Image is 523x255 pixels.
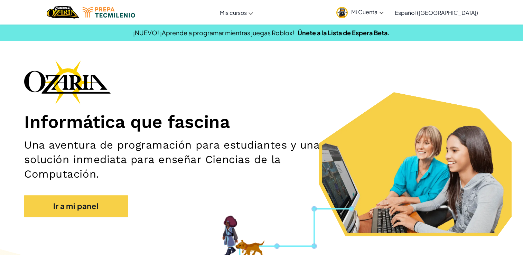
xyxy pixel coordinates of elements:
[47,5,79,19] img: Home
[47,5,79,19] a: Ozaria by CodeCombat logo
[216,3,256,22] a: Mis cursos
[24,138,342,181] h2: Una aventura de programación para estudiantes y una solución inmediata para enseñar Ciencias de l...
[298,29,390,37] a: Únete a la Lista de Espera Beta.
[351,8,384,16] span: Mi Cuenta
[83,7,135,18] img: Tecmilenio logo
[391,3,482,22] a: Español ([GEOGRAPHIC_DATA])
[24,195,128,217] a: Ir a mi panel
[395,9,478,16] span: Español ([GEOGRAPHIC_DATA])
[220,9,247,16] span: Mis cursos
[24,60,111,104] img: Ozaria branding logo
[333,1,387,23] a: Mi Cuenta
[24,111,499,133] h1: Informática que fascina
[336,7,348,18] img: avatar
[133,29,294,37] span: ¡NUEVO! ¡Aprende a programar mientras juegas Roblox!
